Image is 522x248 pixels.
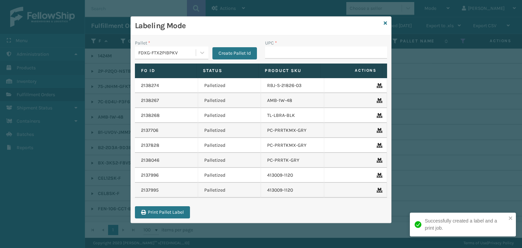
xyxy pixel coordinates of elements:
[141,187,159,194] a: 2137995
[377,98,381,103] i: Remove From Pallet
[198,153,261,168] td: Palletized
[212,47,257,59] button: Create Pallet Id
[377,113,381,118] i: Remove From Pallet
[135,21,381,31] h3: Labeling Mode
[265,68,314,74] label: Product SKU
[261,78,324,93] td: RBJ-S-21826-03
[141,172,159,179] a: 2137996
[377,83,381,88] i: Remove From Pallet
[198,138,261,153] td: Palletized
[141,82,159,89] a: 2138274
[261,108,324,123] td: TL-LBRA-BLK
[261,138,324,153] td: PC-PRRTKMX-GRY
[198,78,261,93] td: Palletized
[141,127,158,134] a: 2137706
[323,65,381,76] span: Actions
[203,68,252,74] label: Status
[377,188,381,193] i: Remove From Pallet
[261,153,324,168] td: PC-PRRTK-GRY
[198,183,261,198] td: Palletized
[135,206,190,218] button: Print Pallet Label
[261,123,324,138] td: PC-PRRTKMX-GRY
[508,215,513,222] button: close
[141,112,160,119] a: 2138268
[135,39,150,47] label: Pallet
[265,39,277,47] label: UPC
[198,108,261,123] td: Palletized
[141,97,159,104] a: 2138267
[261,168,324,183] td: 413009-1120
[261,183,324,198] td: 413009-1120
[141,68,190,74] label: Fo Id
[198,123,261,138] td: Palletized
[138,49,196,56] div: FDXG-FTX2PIBPKV
[377,128,381,133] i: Remove From Pallet
[141,157,159,164] a: 2138046
[425,217,506,232] div: Successfully created a label and a print job.
[377,143,381,148] i: Remove From Pallet
[198,93,261,108] td: Palletized
[141,142,159,149] a: 2137828
[261,93,324,108] td: AMB-1W-48
[198,168,261,183] td: Palletized
[377,158,381,163] i: Remove From Pallet
[377,173,381,178] i: Remove From Pallet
